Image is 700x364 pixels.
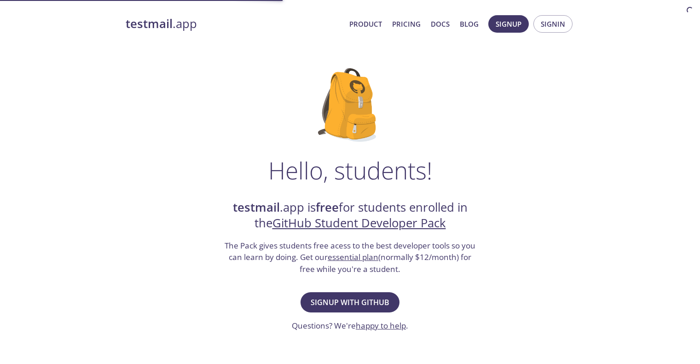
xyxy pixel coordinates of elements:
span: Signup with GitHub [311,296,389,309]
strong: free [316,199,339,215]
strong: testmail [233,199,280,215]
a: Product [349,18,382,30]
a: Blog [460,18,479,30]
h2: .app is for students enrolled in the [224,200,477,231]
a: GitHub Student Developer Pack [272,215,446,231]
h3: The Pack gives students free acess to the best developer tools so you can learn by doing. Get our... [224,240,477,275]
a: testmail.app [126,16,342,32]
img: github-student-backpack.png [318,68,382,142]
button: Signin [533,15,573,33]
span: Signup [496,18,521,30]
button: Signup [488,15,529,33]
a: Pricing [392,18,421,30]
a: happy to help [356,320,406,331]
a: Docs [431,18,450,30]
h1: Hello, students! [268,156,432,184]
button: Signup with GitHub [301,292,399,312]
h3: Questions? We're . [292,320,408,332]
strong: testmail [126,16,173,32]
span: Signin [541,18,565,30]
a: essential plan [328,252,378,262]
